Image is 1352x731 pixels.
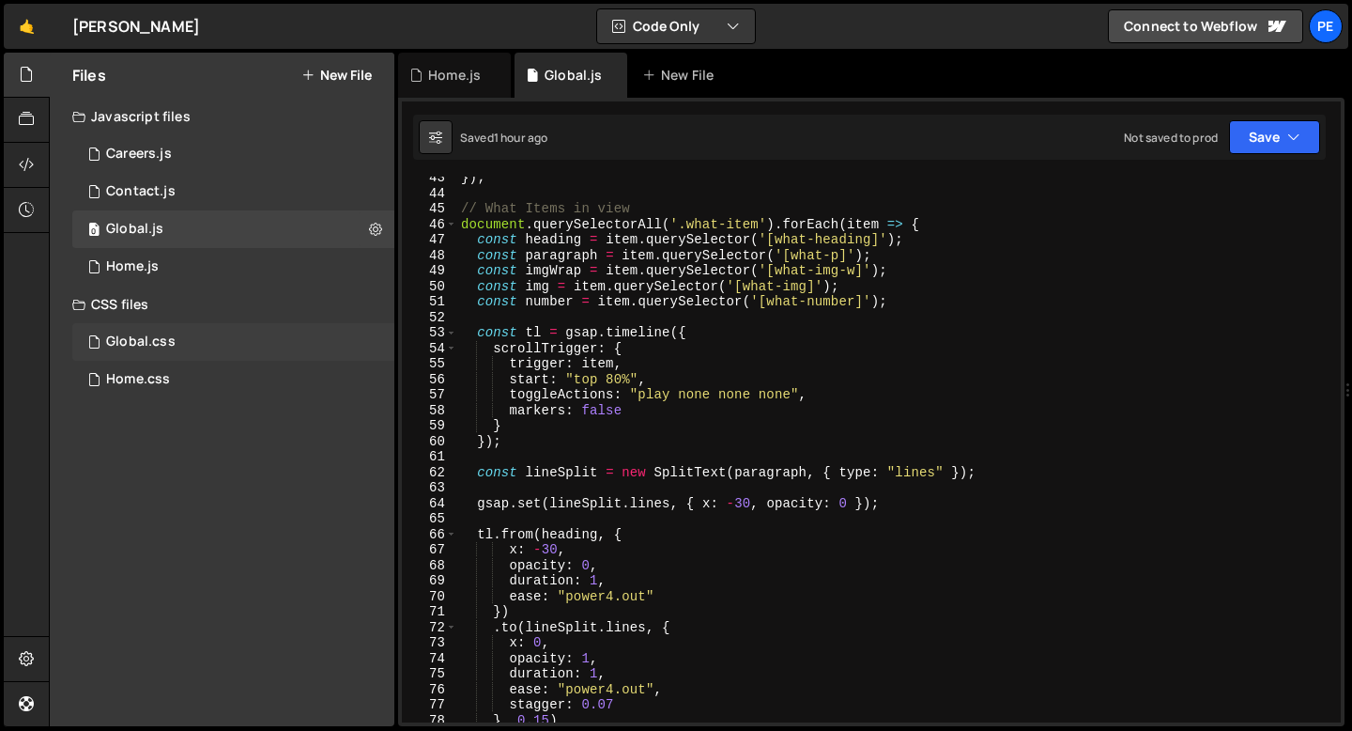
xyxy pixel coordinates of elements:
[597,9,755,43] button: Code Only
[402,201,457,217] div: 45
[402,635,457,651] div: 73
[642,66,721,85] div: New File
[402,589,457,605] div: 70
[402,496,457,512] div: 64
[72,210,394,248] div: 17084/47048.js
[545,66,602,85] div: Global.js
[72,323,394,361] div: 17084/47050.css
[50,98,394,135] div: Javascript files
[301,68,372,83] button: New File
[72,173,394,210] div: 17084/47191.js
[1309,9,1343,43] a: Pe
[72,361,394,398] div: 17084/47049.css
[428,66,481,85] div: Home.js
[402,217,457,233] div: 46
[106,371,170,388] div: Home.css
[402,573,457,589] div: 69
[1229,120,1320,154] button: Save
[402,232,457,248] div: 47
[402,465,457,481] div: 62
[50,286,394,323] div: CSS files
[4,4,50,49] a: 🤙
[402,372,457,388] div: 56
[402,403,457,419] div: 58
[72,15,200,38] div: [PERSON_NAME]
[106,146,172,163] div: Careers.js
[402,511,457,527] div: 65
[402,341,457,357] div: 54
[402,434,457,450] div: 60
[106,258,159,275] div: Home.js
[1124,130,1218,146] div: Not saved to prod
[106,183,176,200] div: Contact.js
[72,248,394,286] div: 17084/47047.js
[402,279,457,295] div: 50
[402,263,457,279] div: 49
[88,224,100,239] span: 0
[402,310,457,326] div: 52
[402,387,457,403] div: 57
[494,130,548,146] div: 1 hour ago
[402,558,457,574] div: 68
[402,604,457,620] div: 71
[402,697,457,713] div: 77
[402,418,457,434] div: 59
[460,130,547,146] div: Saved
[72,65,106,86] h2: Files
[402,527,457,543] div: 66
[402,325,457,341] div: 53
[402,480,457,496] div: 63
[402,356,457,372] div: 55
[402,542,457,558] div: 67
[106,334,176,350] div: Global.css
[402,651,457,667] div: 74
[402,248,457,264] div: 48
[402,620,457,636] div: 72
[402,713,457,729] div: 78
[106,221,163,238] div: Global.js
[72,135,394,173] div: 17084/47187.js
[402,449,457,465] div: 61
[402,682,457,698] div: 76
[402,294,457,310] div: 51
[402,666,457,682] div: 75
[402,170,457,186] div: 43
[1108,9,1303,43] a: Connect to Webflow
[402,186,457,202] div: 44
